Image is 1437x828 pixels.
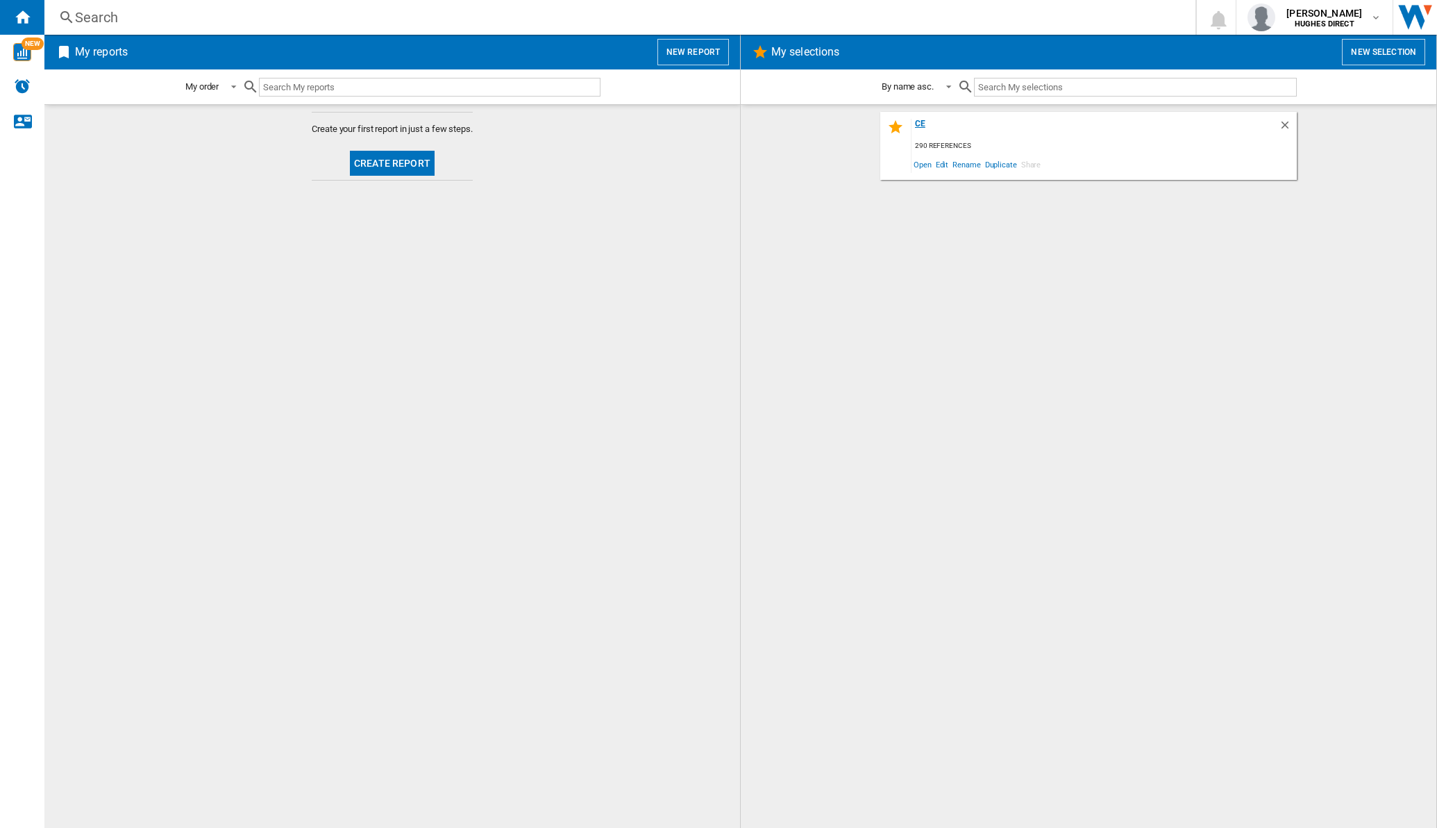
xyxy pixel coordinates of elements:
[983,155,1019,174] span: Duplicate
[259,78,600,97] input: Search My reports
[72,39,131,65] h2: My reports
[1342,39,1425,65] button: New selection
[1286,6,1362,20] span: [PERSON_NAME]
[974,78,1297,97] input: Search My selections
[911,138,1297,155] div: 290 references
[1279,119,1297,138] div: Delete
[185,81,219,92] div: My order
[911,155,934,174] span: Open
[350,151,435,176] button: Create report
[22,38,44,50] span: NEW
[1019,155,1043,174] span: Share
[657,39,729,65] button: New report
[13,43,31,61] img: wise-card.svg
[75,8,1159,27] div: Search
[1295,19,1354,28] b: HUGHES DIRECT
[1247,3,1275,31] img: profile.jpg
[950,155,982,174] span: Rename
[768,39,842,65] h2: My selections
[882,81,934,92] div: By name asc.
[934,155,951,174] span: Edit
[911,119,1279,138] div: ce
[312,123,473,135] span: Create your first report in just a few steps.
[14,78,31,94] img: alerts-logo.svg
